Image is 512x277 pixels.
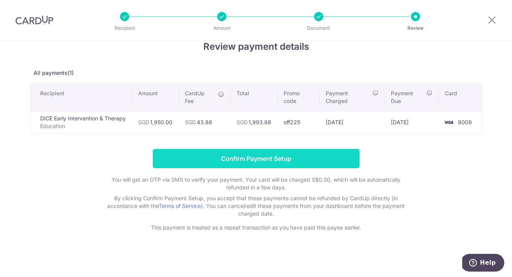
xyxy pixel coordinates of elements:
[102,224,411,231] p: This payment is treated as a repeat transaction as you have paid this payee earlier.
[277,111,319,133] td: off225
[153,149,360,168] input: Confirm Payment Setup
[132,83,179,111] th: Amount
[277,83,319,111] th: Promo code
[31,83,132,111] th: Recipient
[193,24,250,32] p: Amount
[138,119,149,125] span: SGD
[30,40,482,54] h4: Review payment details
[179,111,230,133] td: 43.88
[30,69,482,77] p: All payments(1)
[319,111,385,133] td: [DATE]
[15,15,53,25] img: CardUp
[462,254,504,273] iframe: Opens a widget where you can find more information
[326,90,370,105] span: Payment Charged
[40,122,126,130] p: Education
[132,111,179,133] td: 1,950.00
[458,119,472,125] span: 8009
[185,119,196,125] span: SGD
[387,24,444,32] p: Review
[385,111,439,133] td: [DATE]
[102,194,411,218] p: By clicking Confirm Payment Setup, you accept that these payments cannot be refunded by CardUp di...
[159,203,201,209] a: Terms of Service
[237,119,248,125] span: SGD
[96,24,153,32] p: Recipient
[441,118,456,127] img: <span class="translation_missing" title="translation missing: en.account_steps.new_confirm_form.b...
[290,24,347,32] p: Document
[391,90,424,105] span: Payment Due
[102,176,411,191] p: You will get an OTP via SMS to verify your payment. Your card will be charged S$0.50, which will ...
[185,90,214,105] span: CardUp Fee
[439,83,481,111] th: Card
[31,111,132,133] td: DICE Early Intervention & Therapy
[230,111,277,133] td: 1,993.88
[230,83,277,111] th: Total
